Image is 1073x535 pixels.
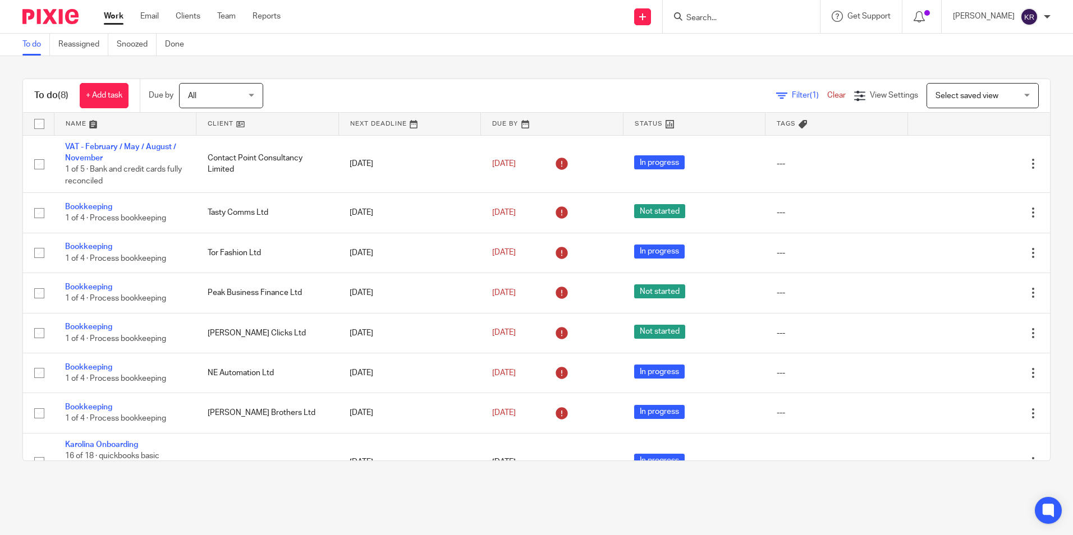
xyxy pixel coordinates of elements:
[492,249,516,257] span: [DATE]
[953,11,1015,22] p: [PERSON_NAME]
[634,204,685,218] span: Not started
[777,247,897,259] div: ---
[634,284,685,298] span: Not started
[65,323,112,331] a: Bookkeeping
[685,13,786,24] input: Search
[492,369,516,377] span: [DATE]
[777,287,897,298] div: ---
[65,255,166,262] span: 1 of 4 · Process bookkeeping
[65,294,166,302] span: 1 of 4 · Process bookkeeping
[492,209,516,216] span: [DATE]
[338,233,481,273] td: [DATE]
[492,458,516,466] span: [DATE]
[196,233,339,273] td: Tor Fashion Ltd
[65,283,112,291] a: Bookkeeping
[196,273,339,313] td: Peak Business Finance Ltd
[253,11,281,22] a: Reports
[65,335,166,343] span: 1 of 4 · Process bookkeeping
[65,375,166,382] span: 1 of 4 · Process bookkeeping
[338,433,481,491] td: [DATE]
[492,409,516,417] span: [DATE]
[338,273,481,313] td: [DATE]
[65,243,112,251] a: Bookkeeping
[827,91,846,99] a: Clear
[870,91,918,99] span: View Settings
[176,11,200,22] a: Clients
[777,407,897,418] div: ---
[65,441,138,449] a: Karolina Onboarding
[492,289,516,297] span: [DATE]
[188,92,196,100] span: All
[65,165,182,185] span: 1 of 5 · Bank and credit cards fully reconciled
[80,83,129,108] a: + Add task
[792,91,827,99] span: Filter
[338,393,481,433] td: [DATE]
[810,91,819,99] span: (1)
[936,92,998,100] span: Select saved view
[777,328,897,339] div: ---
[634,325,685,339] span: Not started
[777,456,897,468] div: ---
[65,215,166,223] span: 1 of 4 · Process bookkeeping
[34,90,68,102] h1: To do
[338,313,481,353] td: [DATE]
[777,367,897,379] div: ---
[140,11,159,22] a: Email
[777,158,897,169] div: ---
[196,193,339,233] td: Tasty Comms Ltd
[196,353,339,393] td: NE Automation Ltd
[492,329,516,337] span: [DATE]
[196,393,339,433] td: [PERSON_NAME] Brothers Ltd
[492,160,516,168] span: [DATE]
[634,405,685,419] span: In progress
[777,207,897,218] div: ---
[338,135,481,193] td: [DATE]
[58,34,108,56] a: Reassigned
[1020,8,1038,26] img: svg%3E
[196,135,339,193] td: Contact Point Consultancy Limited
[58,91,68,100] span: (8)
[634,155,685,169] span: In progress
[65,415,166,423] span: 1 of 4 · Process bookkeeping
[165,34,192,56] a: Done
[338,193,481,233] td: [DATE]
[217,11,236,22] a: Team
[65,403,112,411] a: Bookkeeping
[65,203,112,211] a: Bookkeeping
[777,121,796,127] span: Tags
[65,452,172,483] span: 16 of 18 · quickbooks basic training complete - course and exam
[22,9,79,24] img: Pixie
[104,11,123,22] a: Work
[65,363,112,371] a: Bookkeeping
[338,353,481,393] td: [DATE]
[117,34,157,56] a: Snoozed
[149,90,173,101] p: Due by
[634,365,685,379] span: In progress
[65,143,176,162] a: VAT - February / May / August / November
[634,454,685,468] span: In progress
[196,313,339,353] td: [PERSON_NAME] Clicks Ltd
[847,12,891,20] span: Get Support
[634,245,685,259] span: In progress
[22,34,50,56] a: To do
